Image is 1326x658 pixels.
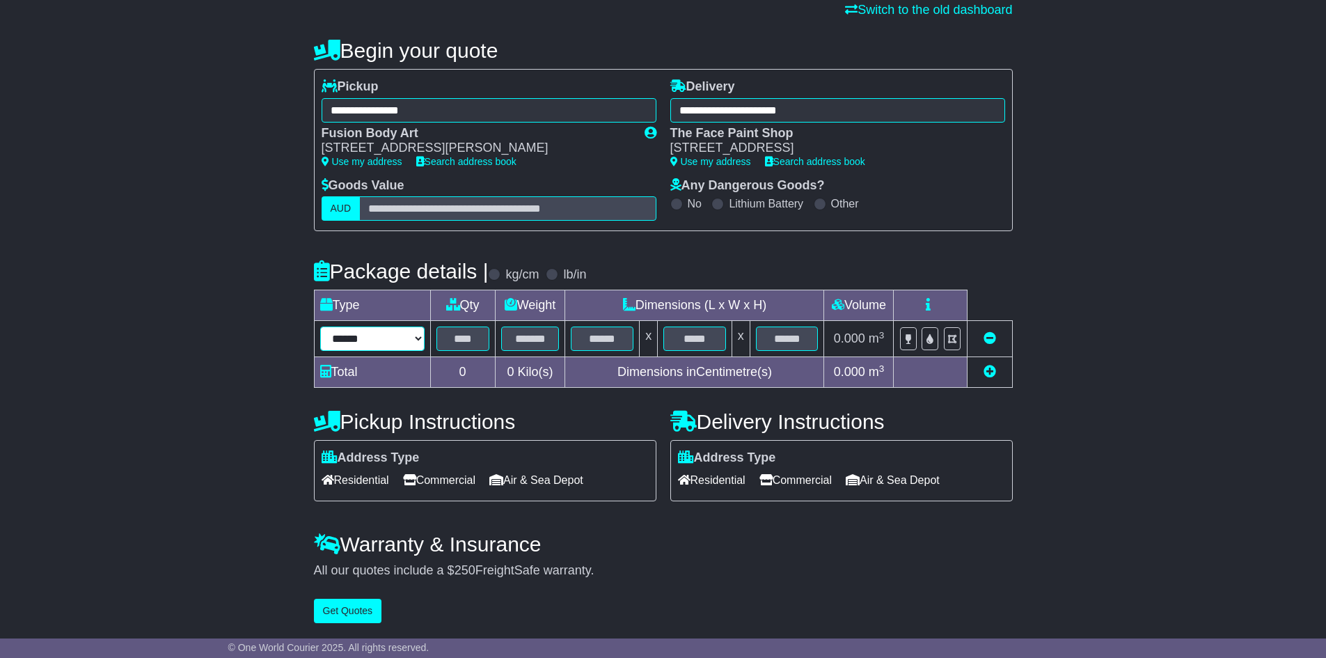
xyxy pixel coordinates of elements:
td: Qty [430,290,495,321]
h4: Warranty & Insurance [314,533,1013,556]
span: 0.000 [834,365,865,379]
td: Type [314,290,430,321]
span: 0 [507,365,514,379]
span: m [869,365,885,379]
label: Goods Value [322,178,404,194]
a: Switch to the old dashboard [845,3,1012,17]
a: Use my address [322,156,402,167]
label: Address Type [678,451,776,466]
div: [STREET_ADDRESS] [670,141,991,156]
div: Fusion Body Art [322,126,631,141]
sup: 3 [879,363,885,374]
label: lb/in [563,267,586,283]
span: 250 [455,563,475,577]
label: AUD [322,196,361,221]
span: Air & Sea Depot [846,469,940,491]
h4: Pickup Instructions [314,410,656,433]
a: Search address book [765,156,865,167]
div: [STREET_ADDRESS][PERSON_NAME] [322,141,631,156]
span: 0.000 [834,331,865,345]
label: kg/cm [505,267,539,283]
td: Dimensions (L x W x H) [565,290,824,321]
label: Delivery [670,79,735,95]
span: © One World Courier 2025. All rights reserved. [228,642,429,653]
sup: 3 [879,330,885,340]
a: Search address book [416,156,516,167]
td: Weight [495,290,565,321]
h4: Package details | [314,260,489,283]
td: Dimensions in Centimetre(s) [565,357,824,388]
label: Pickup [322,79,379,95]
a: Remove this item [984,331,996,345]
td: Total [314,357,430,388]
a: Use my address [670,156,751,167]
span: m [869,331,885,345]
h4: Delivery Instructions [670,410,1013,433]
td: Volume [824,290,894,321]
label: No [688,197,702,210]
td: x [640,321,658,357]
label: Any Dangerous Goods? [670,178,825,194]
span: Residential [678,469,745,491]
div: The Face Paint Shop [670,126,991,141]
a: Add new item [984,365,996,379]
button: Get Quotes [314,599,382,623]
td: 0 [430,357,495,388]
td: x [732,321,750,357]
td: Kilo(s) [495,357,565,388]
div: All our quotes include a $ FreightSafe warranty. [314,563,1013,579]
span: Commercial [403,469,475,491]
label: Other [831,197,859,210]
label: Lithium Battery [729,197,803,210]
span: Residential [322,469,389,491]
label: Address Type [322,451,420,466]
span: Commercial [759,469,832,491]
span: Air & Sea Depot [489,469,583,491]
h4: Begin your quote [314,39,1013,62]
